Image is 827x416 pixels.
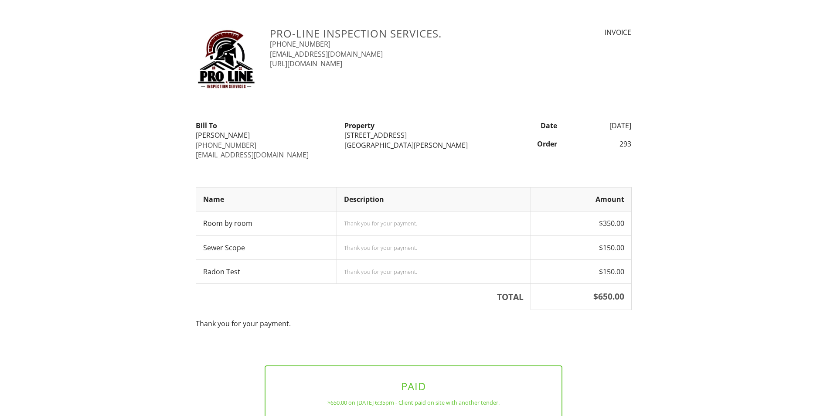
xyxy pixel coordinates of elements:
div: $650.00 on [DATE] 6:35pm - Client paid on site with another tender. [279,399,548,406]
div: Date [488,121,562,130]
a: [EMAIL_ADDRESS][DOMAIN_NAME] [196,150,309,160]
th: Name [196,187,337,211]
td: $350.00 [531,211,631,235]
span: Radon Test [203,267,240,276]
div: 293 [562,139,637,149]
th: Description [337,187,531,211]
div: [GEOGRAPHIC_DATA][PERSON_NAME] [344,140,483,150]
a: [EMAIL_ADDRESS][DOMAIN_NAME] [270,49,383,59]
div: [DATE] [562,121,637,130]
img: LOGO%20PRO%20LINE.jpg [196,27,260,91]
h3: Pro-Line Inspection Services. [270,27,520,39]
td: $150.00 [531,260,631,284]
strong: Property [344,121,374,130]
span: Room by room [203,218,252,228]
strong: Bill To [196,121,217,130]
th: Amount [531,187,631,211]
h3: PAID [279,380,548,392]
a: [PHONE_NUMBER] [196,140,256,150]
div: Order [488,139,562,149]
div: Thank you for your payment. [344,244,524,251]
th: $650.00 [531,284,631,310]
a: [URL][DOMAIN_NAME] [270,59,342,68]
div: INVOICE [530,27,631,37]
div: [STREET_ADDRESS] [344,130,483,140]
div: Thank you for your payment. [344,220,524,227]
th: TOTAL [196,284,531,310]
div: [PERSON_NAME] [196,130,334,140]
td: $150.00 [531,235,631,259]
p: Thank you for your payment. [196,319,632,328]
span: Sewer Scope [203,243,245,252]
a: [PHONE_NUMBER] [270,39,330,49]
div: Thank you for your payment. [344,268,524,275]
